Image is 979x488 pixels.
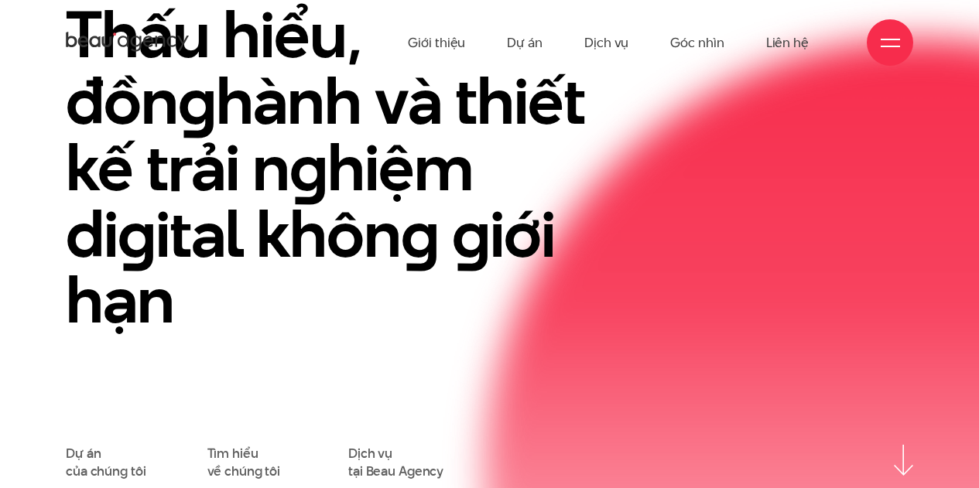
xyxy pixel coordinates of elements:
[207,445,281,479] a: Tìm hiểuvề chúng tôi
[452,189,490,279] en: g
[66,445,145,479] a: Dự áncủa chúng tôi
[348,445,443,479] a: Dịch vụtại Beau Agency
[401,189,439,279] en: g
[289,122,327,213] en: g
[66,2,623,333] h1: Thấu hiểu, đồn hành và thiết kế trải n hiệm di ital khôn iới hạn
[118,189,156,279] en: g
[178,56,216,146] en: g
